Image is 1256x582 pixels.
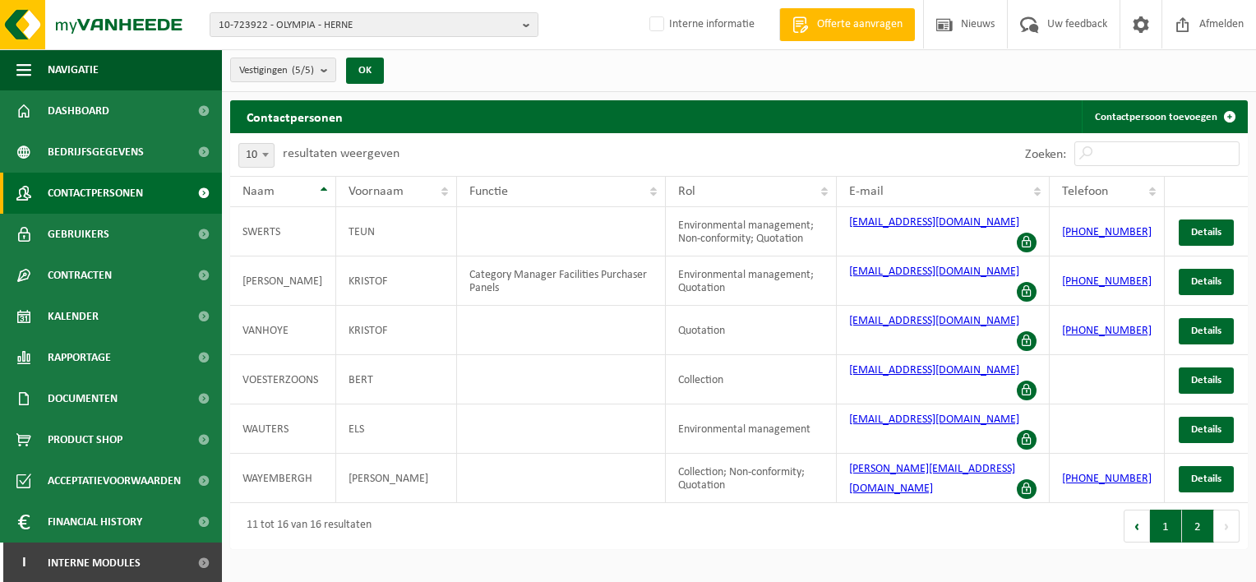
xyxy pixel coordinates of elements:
a: [EMAIL_ADDRESS][DOMAIN_NAME] [849,364,1019,376]
a: [PHONE_NUMBER] [1062,275,1152,288]
a: Offerte aanvragen [779,8,915,41]
a: Details [1179,219,1234,246]
label: Zoeken: [1025,148,1066,161]
td: BERT [336,355,457,404]
td: WAYEMBERGH [230,454,336,503]
span: Rapportage [48,337,111,378]
span: Details [1191,473,1221,484]
a: Contactpersoon toevoegen [1082,100,1246,133]
button: 1 [1150,510,1182,543]
span: Dashboard [48,90,109,132]
span: Contracten [48,255,112,296]
td: Environmental management [666,404,837,454]
span: Financial History [48,501,142,543]
td: [PERSON_NAME] [336,454,457,503]
td: KRISTOF [336,256,457,306]
button: 10-723922 - OLYMPIA - HERNE [210,12,538,37]
td: VOESTERZOONS [230,355,336,404]
td: [PERSON_NAME] [230,256,336,306]
a: Details [1179,466,1234,492]
td: Environmental management; Non-conformity; Quotation [666,207,837,256]
button: 2 [1182,510,1214,543]
a: [EMAIL_ADDRESS][DOMAIN_NAME] [849,413,1019,426]
button: Vestigingen(5/5) [230,58,336,82]
a: [PERSON_NAME][EMAIL_ADDRESS][DOMAIN_NAME] [849,463,1015,495]
span: Bedrijfsgegevens [48,132,144,173]
td: SWERTS [230,207,336,256]
span: E-mail [849,185,884,198]
td: VANHOYE [230,306,336,355]
a: [EMAIL_ADDRESS][DOMAIN_NAME] [849,266,1019,278]
label: resultaten weergeven [283,147,399,160]
span: Rol [678,185,695,198]
a: Details [1179,269,1234,295]
a: [PHONE_NUMBER] [1062,325,1152,337]
span: Offerte aanvragen [813,16,907,33]
span: 10 [238,143,275,168]
a: [EMAIL_ADDRESS][DOMAIN_NAME] [849,315,1019,327]
button: OK [346,58,384,84]
span: 10 [239,144,274,167]
td: Quotation [666,306,837,355]
label: Interne informatie [646,12,755,37]
td: ELS [336,404,457,454]
span: Product Shop [48,419,122,460]
a: Details [1179,318,1234,344]
a: Details [1179,417,1234,443]
span: Gebruikers [48,214,109,255]
span: Documenten [48,378,118,419]
td: KRISTOF [336,306,457,355]
span: Contactpersonen [48,173,143,214]
span: Navigatie [48,49,99,90]
span: Details [1191,424,1221,435]
a: [PHONE_NUMBER] [1062,226,1152,238]
td: WAUTERS [230,404,336,454]
span: Details [1191,326,1221,336]
td: Environmental management; Quotation [666,256,837,306]
span: Functie [469,185,508,198]
td: TEUN [336,207,457,256]
h2: Contactpersonen [230,100,359,132]
span: Vestigingen [239,58,314,83]
a: Details [1179,367,1234,394]
a: [PHONE_NUMBER] [1062,473,1152,485]
td: Category Manager Facilities Purchaser Panels [457,256,665,306]
span: Details [1191,227,1221,238]
span: Kalender [48,296,99,337]
button: Next [1214,510,1240,543]
span: Details [1191,276,1221,287]
span: 10-723922 - OLYMPIA - HERNE [219,13,516,38]
td: Collection; Non-conformity; Quotation [666,454,837,503]
span: Details [1191,375,1221,386]
span: Voornaam [349,185,404,198]
span: Telefoon [1062,185,1108,198]
a: [EMAIL_ADDRESS][DOMAIN_NAME] [849,216,1019,229]
div: 11 tot 16 van 16 resultaten [238,511,372,541]
button: Previous [1124,510,1150,543]
count: (5/5) [292,65,314,76]
span: Naam [242,185,275,198]
span: Acceptatievoorwaarden [48,460,181,501]
td: Collection [666,355,837,404]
